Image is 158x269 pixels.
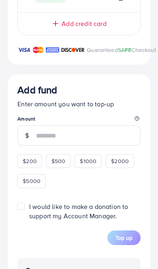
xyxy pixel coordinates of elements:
p: Guaranteed Checkout [87,45,156,55]
span: $2000 [111,157,129,165]
span: Top up [115,234,132,242]
h3: Add fund [17,84,141,96]
img: brand [17,45,31,55]
p: Enter amount you want to top-up [17,99,141,109]
span: $5000 [23,177,41,185]
span: I would like to make a donation to support my Account Manager. [29,202,128,220]
span: $1000 [80,157,96,165]
span: Add credit card [62,19,106,28]
legend: Amount [17,115,141,125]
img: brand [46,45,59,55]
img: brand [33,45,44,55]
iframe: Chat [124,232,152,263]
span: $500 [51,157,66,165]
img: brand [61,45,85,55]
span: $200 [23,157,37,165]
button: Top up [107,230,141,245]
span: SAFE [118,46,132,54]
